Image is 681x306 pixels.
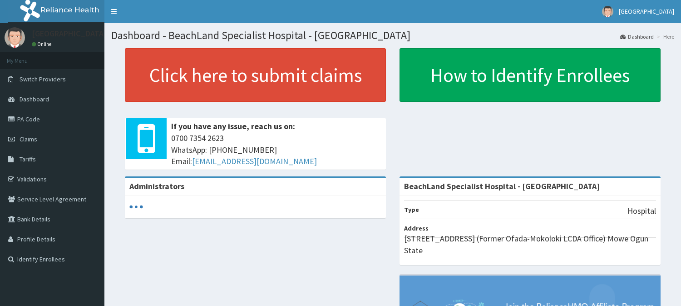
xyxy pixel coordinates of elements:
[171,121,295,131] b: If you have any issue, reach us on:
[20,95,49,103] span: Dashboard
[111,30,674,41] h1: Dashboard - BeachLand Specialist Hospital - [GEOGRAPHIC_DATA]
[129,181,184,191] b: Administrators
[129,200,143,214] svg: audio-loading
[125,48,386,102] a: Click here to submit claims
[404,224,429,232] b: Address
[20,135,37,143] span: Claims
[404,181,600,191] strong: BeachLand Specialist Hospital - [GEOGRAPHIC_DATA]
[404,233,656,256] p: [STREET_ADDRESS] (Former Ofada-Mokoloki LCDA Office) Mowe Ogun State
[619,7,674,15] span: [GEOGRAPHIC_DATA]
[627,205,656,217] p: Hospital
[400,48,661,102] a: How to Identify Enrollees
[20,155,36,163] span: Tariffs
[602,6,613,17] img: User Image
[5,27,25,48] img: User Image
[192,156,317,166] a: [EMAIL_ADDRESS][DOMAIN_NAME]
[620,33,654,40] a: Dashboard
[20,75,66,83] span: Switch Providers
[655,33,674,40] li: Here
[32,30,107,38] p: [GEOGRAPHIC_DATA]
[171,132,381,167] span: 0700 7354 2623 WhatsApp: [PHONE_NUMBER] Email:
[32,41,54,47] a: Online
[404,206,419,214] b: Type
